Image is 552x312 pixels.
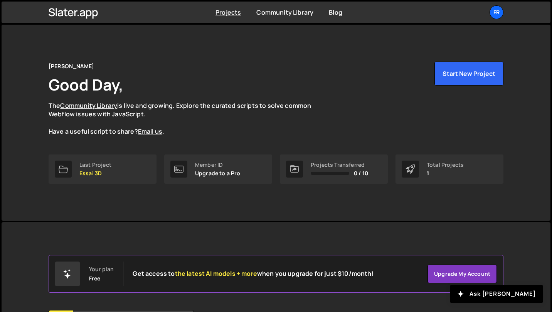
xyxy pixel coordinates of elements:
[133,270,374,277] h2: Get access to when you upgrade for just $10/month!
[427,265,497,283] a: Upgrade my account
[79,170,111,176] p: Essai 3D
[329,8,342,17] a: Blog
[49,74,123,95] h1: Good Day,
[49,101,326,136] p: The is live and growing. Explore the curated scripts to solve common Webflow issues with JavaScri...
[311,162,368,168] div: Projects Transferred
[450,285,543,303] button: Ask [PERSON_NAME]
[175,269,257,278] span: the latest AI models + more
[434,62,503,86] button: Start New Project
[427,162,464,168] div: Total Projects
[427,170,464,176] p: 1
[195,162,241,168] div: Member ID
[89,266,114,272] div: Your plan
[138,127,162,136] a: Email us
[49,62,94,71] div: [PERSON_NAME]
[79,162,111,168] div: Last Project
[195,170,241,176] p: Upgrade to a Pro
[89,275,101,282] div: Free
[60,101,117,110] a: Community Library
[256,8,313,17] a: Community Library
[490,5,503,19] a: Fr
[215,8,241,17] a: Projects
[354,170,368,176] span: 0 / 10
[49,154,157,184] a: Last Project Essai 3D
